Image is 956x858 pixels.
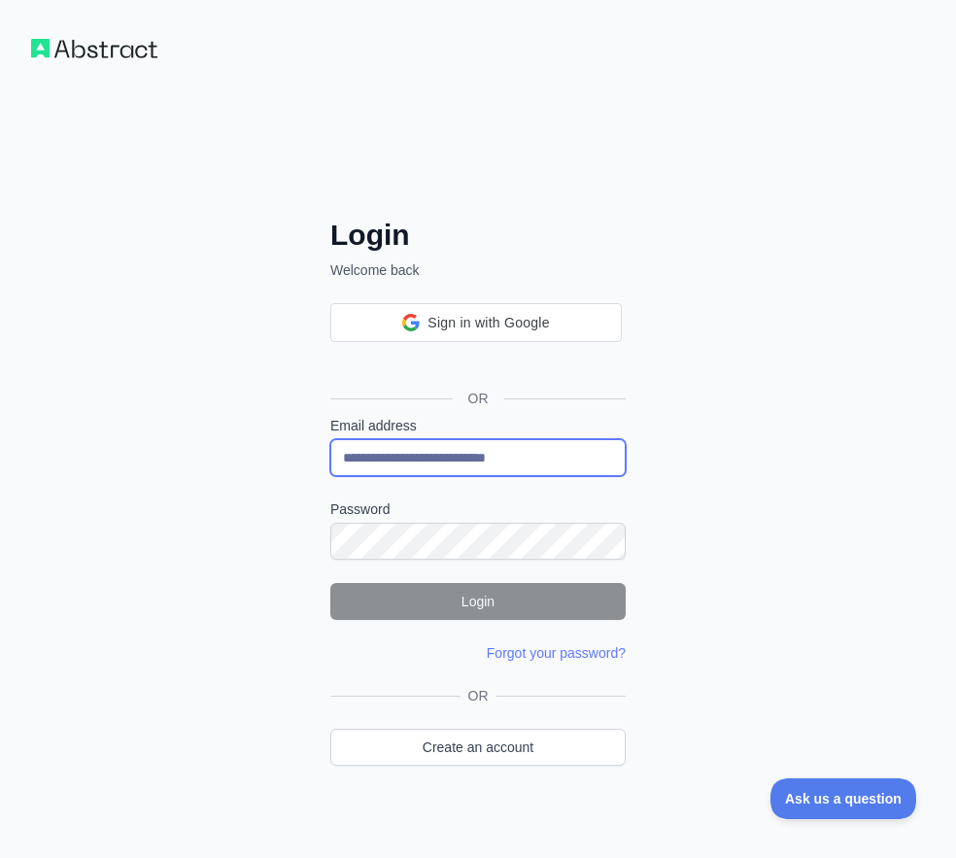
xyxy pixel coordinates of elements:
[330,499,626,519] label: Password
[427,313,549,333] span: Sign in with Google
[330,583,626,620] button: Login
[461,686,496,705] span: OR
[330,260,626,280] p: Welcome back
[321,340,632,383] iframe: Sign in with Google Button
[330,218,626,253] h2: Login
[770,778,917,819] iframe: Toggle Customer Support
[330,729,626,766] a: Create an account
[487,645,626,661] a: Forgot your password?
[330,416,626,435] label: Email address
[31,39,157,58] img: Workflow
[330,303,622,342] div: Sign in with Google
[453,389,504,408] span: OR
